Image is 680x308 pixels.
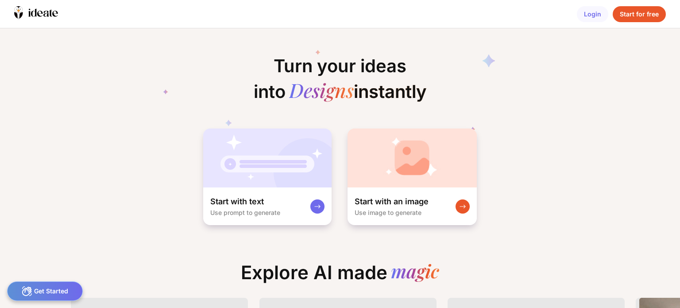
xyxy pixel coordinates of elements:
[355,209,421,216] div: Use image to generate
[210,196,264,207] div: Start with text
[348,129,477,187] img: startWithImageCardBg.jpg
[210,209,280,216] div: Use prompt to generate
[7,281,83,301] div: Get Started
[391,261,439,284] div: magic
[577,6,608,22] div: Login
[613,6,666,22] div: Start for free
[203,129,332,187] img: startWithTextCardBg.jpg
[355,196,429,207] div: Start with an image
[234,261,446,291] div: Explore AI made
